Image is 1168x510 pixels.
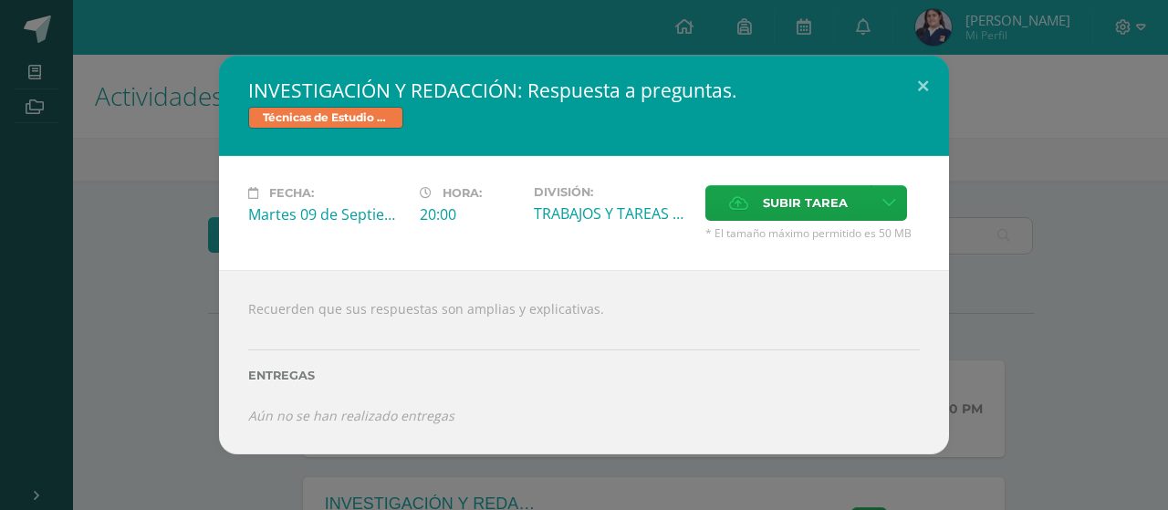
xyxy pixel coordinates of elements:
[534,203,691,224] div: TRABAJOS Y TAREAS EN CASA
[269,186,314,200] span: Fecha:
[248,204,405,224] div: Martes 09 de Septiembre
[248,107,403,129] span: Técnicas de Estudio e investigación
[248,369,920,382] label: Entregas
[443,186,482,200] span: Hora:
[534,185,691,199] label: División:
[420,204,519,224] div: 20:00
[705,225,920,241] span: * El tamaño máximo permitido es 50 MB
[248,78,920,103] h2: INVESTIGACIÓN Y REDACCIÓN: Respuesta a preguntas.
[763,186,848,220] span: Subir tarea
[248,407,454,424] i: Aún no se han realizado entregas
[897,56,949,118] button: Close (Esc)
[219,270,949,454] div: Recuerden que sus respuestas son amplias y explicativas.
